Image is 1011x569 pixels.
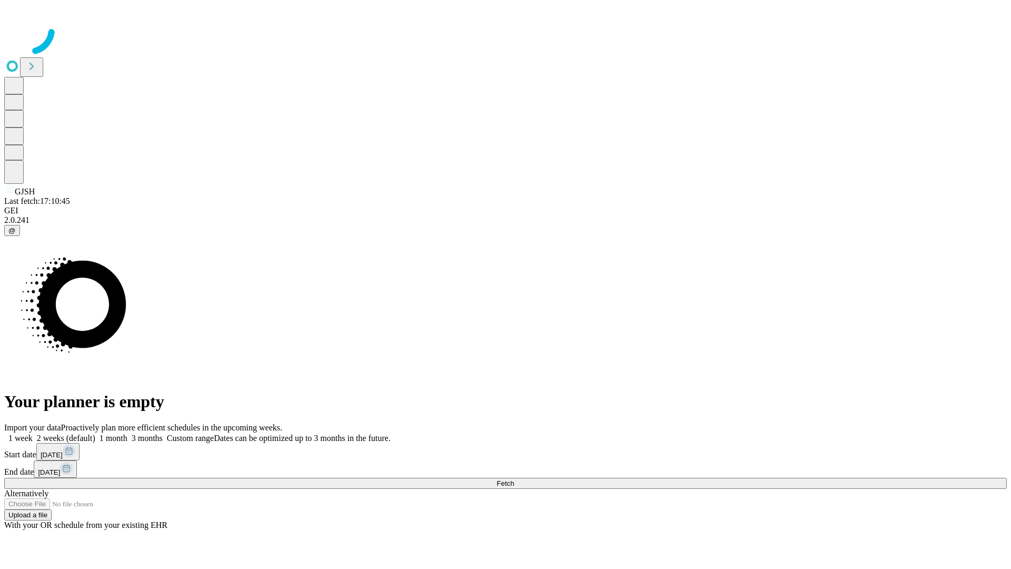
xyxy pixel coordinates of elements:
[497,479,514,487] span: Fetch
[4,215,1007,225] div: 2.0.241
[8,227,16,234] span: @
[8,434,33,443] span: 1 week
[4,460,1007,478] div: End date
[15,187,35,196] span: GJSH
[41,451,63,459] span: [DATE]
[36,443,80,460] button: [DATE]
[100,434,127,443] span: 1 month
[167,434,214,443] span: Custom range
[4,225,20,236] button: @
[4,509,52,521] button: Upload a file
[37,434,95,443] span: 2 weeks (default)
[4,489,48,498] span: Alternatively
[4,443,1007,460] div: Start date
[132,434,163,443] span: 3 months
[4,423,61,432] span: Import your data
[4,206,1007,215] div: GEI
[38,468,60,476] span: [DATE]
[4,197,70,205] span: Last fetch: 17:10:45
[214,434,390,443] span: Dates can be optimized up to 3 months in the future.
[34,460,77,478] button: [DATE]
[4,478,1007,489] button: Fetch
[61,423,282,432] span: Proactively plan more efficient schedules in the upcoming weeks.
[4,392,1007,411] h1: Your planner is empty
[4,521,167,529] span: With your OR schedule from your existing EHR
